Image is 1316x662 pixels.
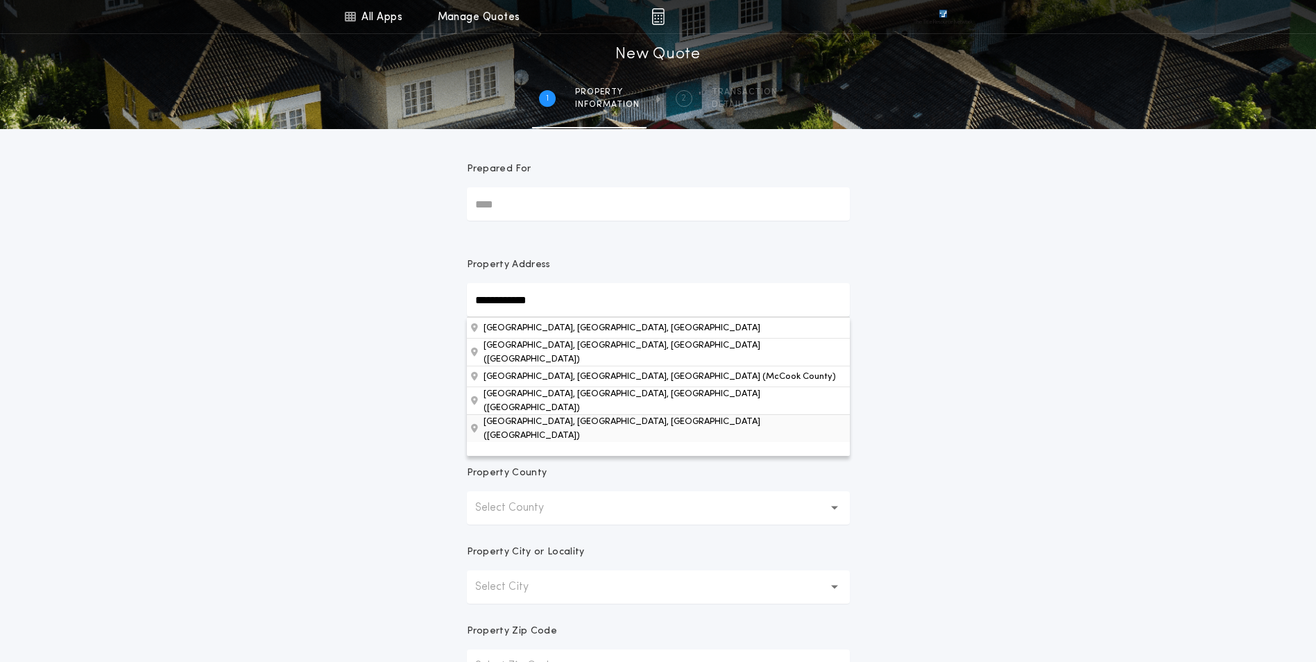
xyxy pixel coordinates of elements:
[475,579,551,595] p: Select City
[467,570,850,604] button: Select City
[467,162,531,176] p: Prepared For
[615,44,700,66] h1: New Quote
[467,338,850,366] button: Property Address[GEOGRAPHIC_DATA], [GEOGRAPHIC_DATA], [GEOGRAPHIC_DATA][GEOGRAPHIC_DATA], [GEOGRA...
[467,466,547,480] p: Property County
[712,99,778,110] span: details
[467,545,585,559] p: Property City or Locality
[651,8,665,25] img: img
[467,187,850,221] input: Prepared For
[467,317,850,338] button: Property Address[GEOGRAPHIC_DATA], [GEOGRAPHIC_DATA], [GEOGRAPHIC_DATA] ([GEOGRAPHIC_DATA])[GEOGR...
[475,500,566,516] p: Select County
[575,87,640,98] span: Property
[467,387,850,414] button: Property Address[GEOGRAPHIC_DATA], [GEOGRAPHIC_DATA], [GEOGRAPHIC_DATA][GEOGRAPHIC_DATA], [GEOGRA...
[467,625,557,638] p: Property Zip Code
[712,87,778,98] span: Transaction
[681,93,686,104] h2: 2
[546,93,549,104] h2: 1
[467,491,850,525] button: Select County
[467,258,850,272] p: Property Address
[467,414,850,442] button: Property Address[GEOGRAPHIC_DATA], [GEOGRAPHIC_DATA], [GEOGRAPHIC_DATA][GEOGRAPHIC_DATA], [GEOGRA...
[914,10,972,24] img: vs-icon
[467,366,850,387] button: Property Address[GEOGRAPHIC_DATA], [GEOGRAPHIC_DATA], [GEOGRAPHIC_DATA][GEOGRAPHIC_DATA], [GEOGRA...
[575,99,640,110] span: information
